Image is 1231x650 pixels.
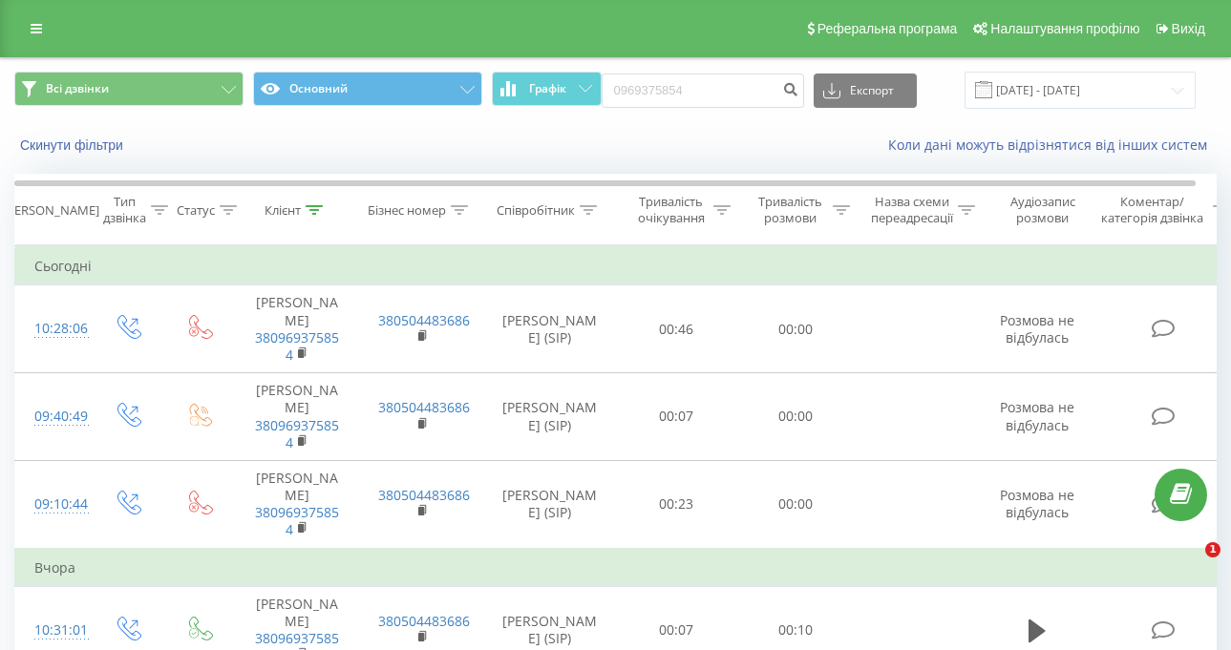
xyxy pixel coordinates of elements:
a: Коли дані можуть відрізнятися вiд інших систем [888,136,1217,154]
iframe: Intercom live chat [1166,542,1212,588]
td: [PERSON_NAME] [235,460,359,548]
span: Реферальна програма [817,21,958,36]
a: 380504483686 [378,311,470,329]
span: Графік [529,82,566,95]
td: [PERSON_NAME] [235,285,359,373]
span: Розмова не відбулась [1000,398,1074,433]
span: Розмова не відбулась [1000,311,1074,346]
div: Статус [177,202,215,219]
td: [PERSON_NAME] (SIP) [483,460,617,548]
a: 380504483686 [378,486,470,504]
button: Графік [492,72,602,106]
span: Вихід [1172,21,1205,36]
td: 00:46 [617,285,736,373]
button: Експорт [814,73,917,108]
div: Тип дзвінка [103,194,146,226]
div: Клієнт [265,202,301,219]
a: 380504483686 [378,612,470,630]
div: [PERSON_NAME] [3,202,99,219]
div: 10:28:06 [34,310,73,347]
div: Співробітник [497,202,575,219]
td: 00:00 [736,373,856,461]
span: Налаштування профілю [990,21,1139,36]
td: [PERSON_NAME] [235,373,359,461]
div: 09:40:49 [34,398,73,435]
td: [PERSON_NAME] (SIP) [483,285,617,373]
input: Пошук за номером [602,73,804,108]
button: Скинути фільтри [14,136,133,154]
div: Тривалість розмови [753,194,828,226]
div: 09:10:44 [34,486,73,523]
a: 380969375854 [255,503,339,538]
div: Бізнес номер [368,202,446,219]
td: 00:23 [617,460,736,548]
a: 380969375854 [255,328,339,364]
a: 380504483686 [378,398,470,416]
span: 1 [1205,542,1220,557]
a: 380969375854 [255,416,339,451]
div: 10:31:01 [34,612,73,649]
div: Коментар/категорія дзвінка [1096,194,1208,226]
td: 00:07 [617,373,736,461]
button: Всі дзвінки [14,72,244,106]
button: Основний [253,72,482,106]
td: 00:00 [736,460,856,548]
div: Тривалість очікування [633,194,709,226]
span: Всі дзвінки [46,81,109,96]
div: Аудіозапис розмови [996,194,1089,226]
td: 00:00 [736,285,856,373]
div: Назва схеми переадресації [871,194,953,226]
td: [PERSON_NAME] (SIP) [483,373,617,461]
span: Розмова не відбулась [1000,486,1074,521]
